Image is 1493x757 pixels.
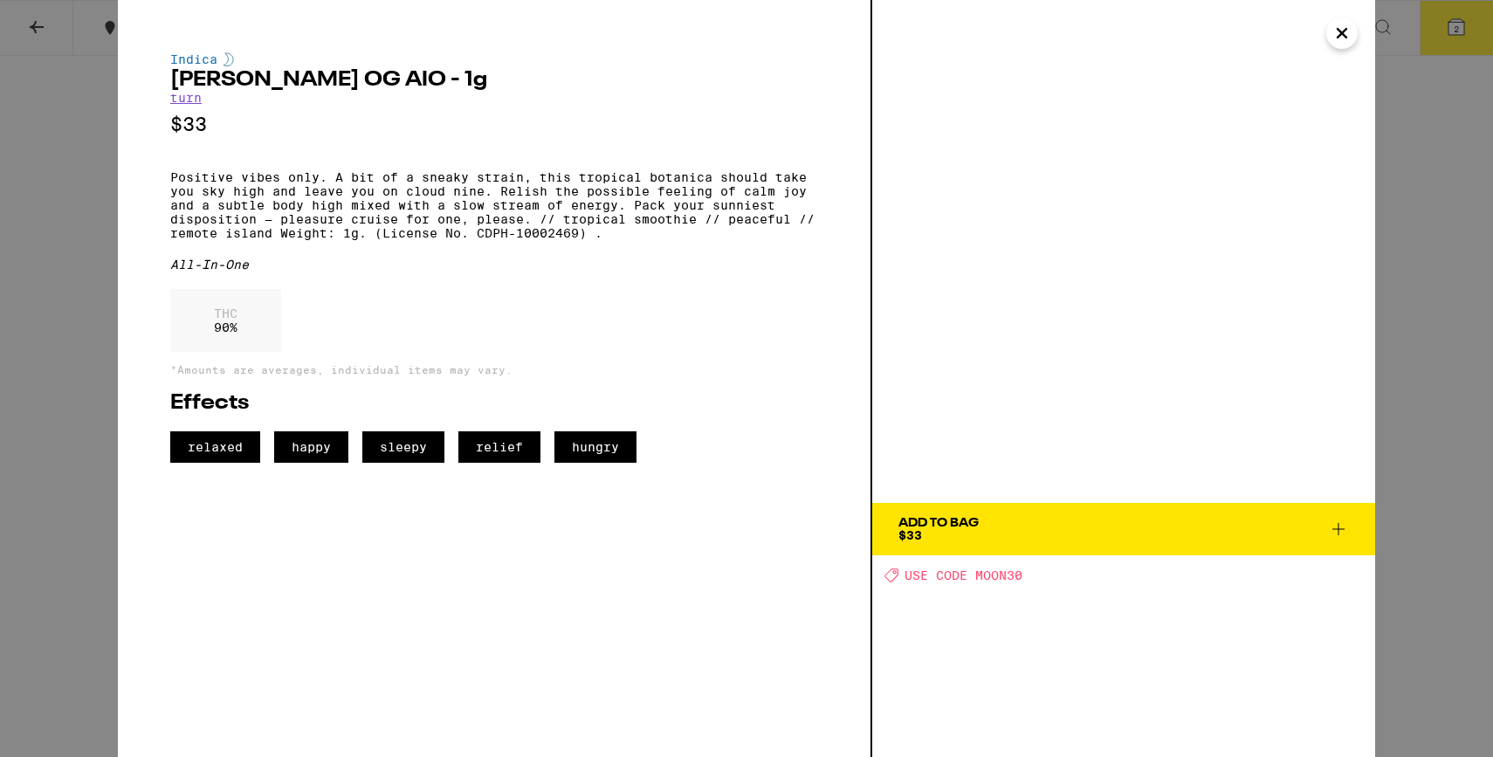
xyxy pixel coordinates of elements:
span: Hi. Need any help? [10,12,126,26]
div: All-In-One [170,258,818,272]
span: sleepy [362,431,444,463]
p: *Amounts are averages, individual items may vary. [170,364,818,375]
span: happy [274,431,348,463]
button: Add To Bag$33 [872,503,1375,555]
h2: Effects [170,393,818,414]
span: relief [458,431,540,463]
button: Close [1326,17,1358,49]
span: USE CODE MOON30 [905,568,1022,582]
p: Positive vibes only. A bit of a sneaky strain, this tropical botanica should take you sky high an... [170,170,818,240]
div: 90 % [170,289,281,352]
a: turn [170,91,202,105]
div: Indica [170,52,818,66]
span: hungry [554,431,636,463]
div: Add To Bag [898,517,979,529]
img: indicaColor.svg [224,52,234,66]
span: relaxed [170,431,260,463]
h2: [PERSON_NAME] OG AIO - 1g [170,70,818,91]
p: THC [214,306,237,320]
span: $33 [898,528,922,542]
p: $33 [170,114,818,135]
